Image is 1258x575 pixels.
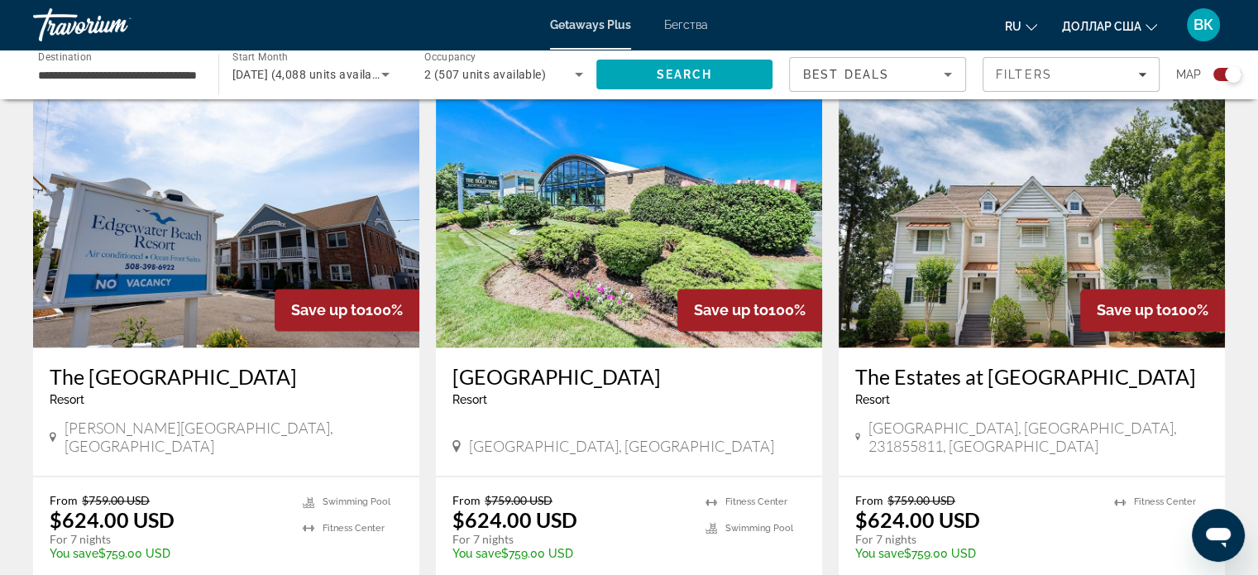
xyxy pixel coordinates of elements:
[452,547,689,560] p: $759.00 USD
[50,493,78,507] span: From
[855,493,883,507] span: From
[725,496,787,507] span: Fitness Center
[677,289,822,331] div: 100%
[50,532,286,547] p: For 7 nights
[452,547,501,560] span: You save
[1176,63,1201,86] span: Map
[33,3,199,46] a: Травориум
[323,523,385,534] span: Fitness Center
[887,493,955,507] span: $759.00 USD
[65,419,403,455] span: [PERSON_NAME][GEOGRAPHIC_DATA], [GEOGRAPHIC_DATA]
[855,547,904,560] span: You save
[1005,20,1021,33] font: ru
[82,493,150,507] span: $759.00 USD
[550,18,631,31] a: Getaways Plus
[1097,301,1171,319] span: Save up to
[996,68,1052,81] span: Filters
[1080,289,1225,331] div: 100%
[291,301,366,319] span: Save up to
[452,507,577,532] p: $624.00 USD
[275,289,419,331] div: 100%
[855,547,1098,560] p: $759.00 USD
[596,60,773,89] button: Search
[1193,16,1213,33] font: ВК
[725,523,793,534] span: Swimming Pool
[38,65,197,85] input: Select destination
[38,50,92,62] span: Destination
[855,364,1208,389] a: The Estates at [GEOGRAPHIC_DATA]
[664,18,708,31] a: Бегства
[452,393,487,406] span: Resort
[323,496,390,507] span: Swimming Pool
[1182,7,1225,42] button: Меню пользователя
[232,68,393,81] span: [DATE] (4,088 units available)
[232,51,288,63] span: Start Month
[868,419,1208,455] span: [GEOGRAPHIC_DATA], [GEOGRAPHIC_DATA], 231855811, [GEOGRAPHIC_DATA]
[452,532,689,547] p: For 7 nights
[50,393,84,406] span: Resort
[424,68,546,81] span: 2 (507 units available)
[1005,14,1037,38] button: Изменить язык
[50,547,98,560] span: You save
[839,83,1225,347] img: The Estates at King's Creek Plantation
[1062,14,1157,38] button: Изменить валюту
[424,51,476,63] span: Occupancy
[803,65,952,84] mat-select: Sort by
[1062,20,1141,33] font: доллар США
[50,547,286,560] p: $759.00 USD
[33,83,419,347] img: The Edgewater Beach Resort
[452,364,806,389] a: [GEOGRAPHIC_DATA]
[436,83,822,347] img: Holly Tree Resort Hotel
[1134,496,1196,507] span: Fitness Center
[656,68,712,81] span: Search
[1192,509,1245,562] iframe: Кнопка запуска окна обмена сообщениями
[50,507,175,532] p: $624.00 USD
[485,493,552,507] span: $759.00 USD
[803,68,889,81] span: Best Deals
[855,393,890,406] span: Resort
[983,57,1160,92] button: Filters
[855,507,980,532] p: $624.00 USD
[50,364,403,389] a: The [GEOGRAPHIC_DATA]
[694,301,768,319] span: Save up to
[452,493,481,507] span: From
[855,532,1098,547] p: For 7 nights
[469,437,774,455] span: [GEOGRAPHIC_DATA], [GEOGRAPHIC_DATA]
